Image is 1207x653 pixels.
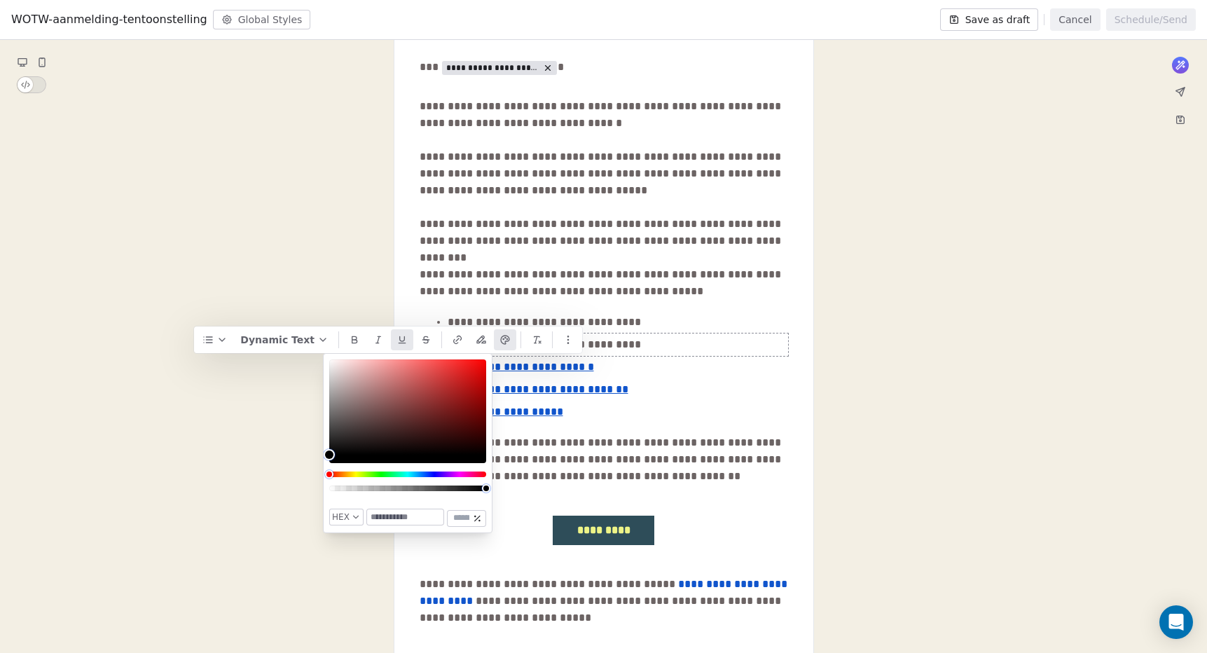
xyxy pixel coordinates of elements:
[329,486,486,491] div: Alpha
[213,10,311,29] button: Global Styles
[235,329,334,350] button: Dynamic Text
[1159,605,1193,639] div: Open Intercom Messenger
[940,8,1039,31] button: Save as draft
[11,11,207,28] span: WOTW-aanmelding-tentoonstelling
[329,359,486,455] div: Color
[1050,8,1100,31] button: Cancel
[329,509,364,525] button: HEX
[329,472,486,477] div: Hue
[1106,8,1196,31] button: Schedule/Send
